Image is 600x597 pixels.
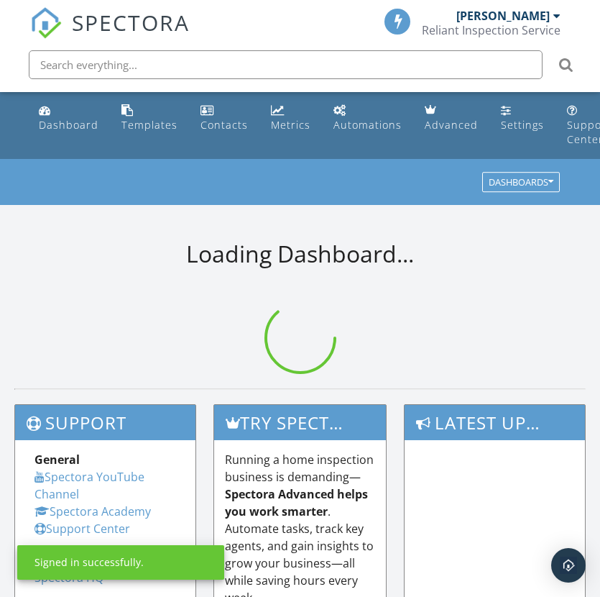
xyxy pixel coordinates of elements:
a: Spectora Academy [34,503,151,519]
h3: Try spectora advanced [DATE] [214,405,386,440]
div: Metrics [271,118,310,132]
button: Dashboards [482,173,560,193]
h3: Support [15,405,195,440]
div: Advanced [425,118,478,132]
div: [PERSON_NAME] [456,9,550,23]
a: Contacts [195,98,254,139]
a: Templates [116,98,183,139]
div: Settings [501,118,544,132]
a: Automations (Basic) [328,98,407,139]
div: Signed in successfully. [34,555,144,570]
h3: Latest Updates [405,405,585,440]
a: Dashboard [33,98,104,139]
a: Spectora YouTube Channel [34,469,144,502]
a: Advanced [419,98,484,139]
div: Dashboards [489,178,553,188]
div: Automations [333,118,402,132]
a: Metrics [265,98,316,139]
div: Templates [121,118,177,132]
a: Support Center [34,521,130,537]
div: Dashboard [39,118,98,132]
img: The Best Home Inspection Software - Spectora [30,7,62,39]
strong: General [34,452,80,468]
div: Contacts [200,118,248,132]
a: Settings [495,98,550,139]
span: SPECTORA [72,7,190,37]
strong: Spectora Advanced helps you work smarter [225,486,368,519]
input: Search everything... [29,50,543,79]
div: Open Intercom Messenger [551,548,586,583]
div: Reliant Inspection Service [422,23,560,37]
a: SPECTORA [30,19,190,50]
